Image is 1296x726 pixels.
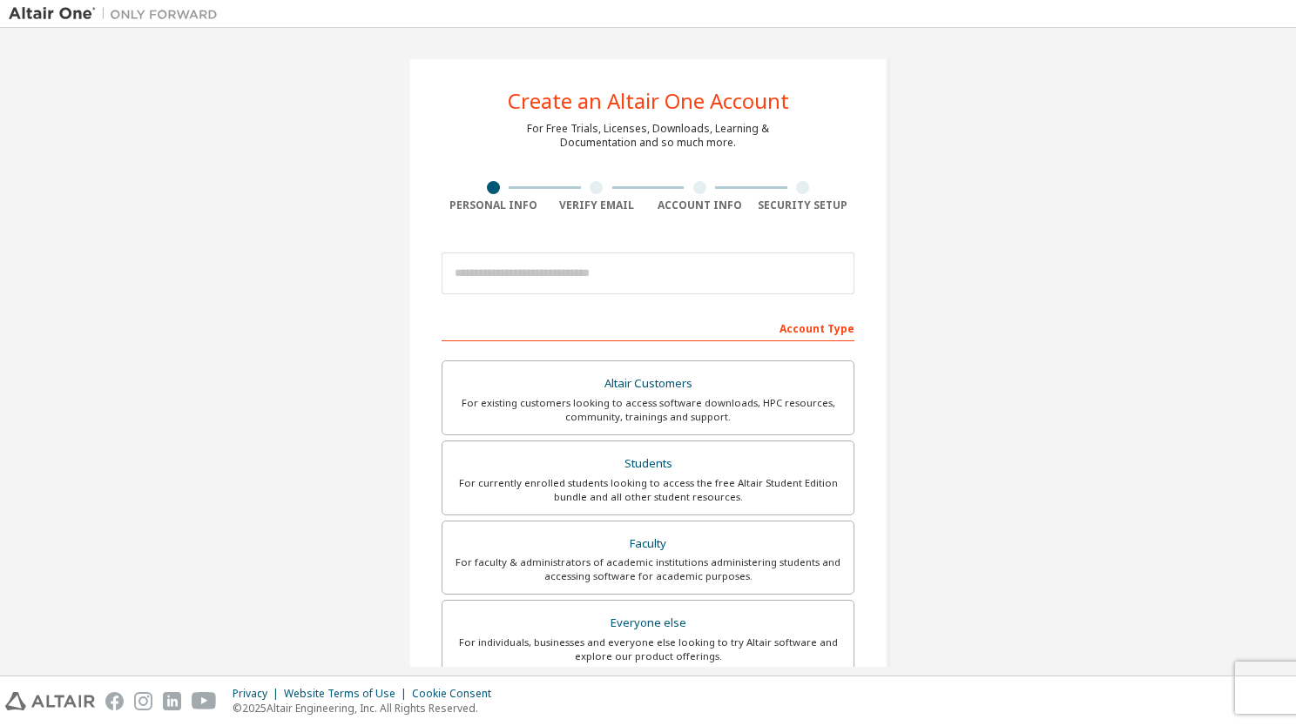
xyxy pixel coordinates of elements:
[9,5,226,23] img: Altair One
[453,452,843,476] div: Students
[453,372,843,396] div: Altair Customers
[453,555,843,583] div: For faculty & administrators of academic institutions administering students and accessing softwa...
[134,692,152,710] img: instagram.svg
[233,687,284,701] div: Privacy
[508,91,789,111] div: Create an Altair One Account
[442,313,854,341] div: Account Type
[442,198,545,212] div: Personal Info
[105,692,124,710] img: facebook.svg
[545,198,649,212] div: Verify Email
[163,692,181,710] img: linkedin.svg
[412,687,502,701] div: Cookie Consent
[453,396,843,424] div: For existing customers looking to access software downloads, HPC resources, community, trainings ...
[233,701,502,716] p: © 2025 Altair Engineering, Inc. All Rights Reserved.
[192,692,217,710] img: youtube.svg
[453,635,843,663] div: For individuals, businesses and everyone else looking to try Altair software and explore our prod...
[284,687,412,701] div: Website Terms of Use
[5,692,95,710] img: altair_logo.svg
[648,198,752,212] div: Account Info
[453,611,843,635] div: Everyone else
[453,532,843,556] div: Faculty
[453,476,843,504] div: For currently enrolled students looking to access the free Altair Student Edition bundle and all ...
[527,122,769,150] div: For Free Trials, Licenses, Downloads, Learning & Documentation and so much more.
[752,198,855,212] div: Security Setup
